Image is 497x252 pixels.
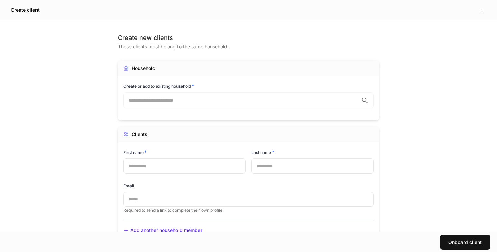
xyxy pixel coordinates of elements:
[123,149,147,156] h6: First name
[251,149,274,156] h6: Last name
[11,7,40,14] h5: Create client
[132,65,156,72] div: Household
[440,235,490,250] button: Onboard client
[123,83,194,90] h6: Create or add to existing household
[118,34,379,42] div: Create new clients
[123,183,134,189] h6: Email
[118,42,379,50] div: These clients must belong to the same household.
[448,239,482,246] div: Onboard client
[132,131,147,138] div: Clients
[123,208,374,213] p: Required to send a link to complete their own profile.
[123,227,202,234] button: Add another household member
